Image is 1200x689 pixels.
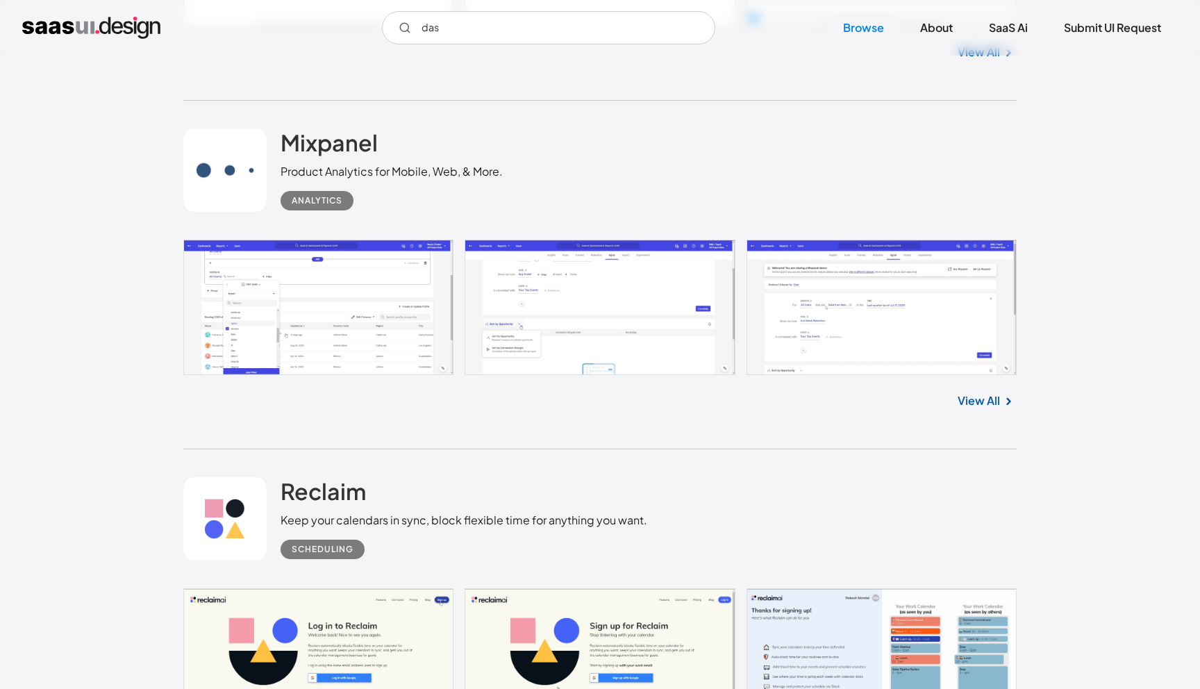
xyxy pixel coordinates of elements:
[382,11,715,44] input: Search UI designs you're looking for...
[958,392,1000,409] a: View All
[292,192,342,209] div: Analytics
[22,17,160,39] a: home
[972,13,1044,43] a: SaaS Ai
[281,128,378,163] a: Mixpanel
[903,13,969,43] a: About
[281,163,503,180] div: Product Analytics for Mobile, Web, & More.
[382,11,715,44] form: Email Form
[281,128,378,156] h2: Mixpanel
[281,477,366,505] h2: Reclaim
[281,477,366,512] a: Reclaim
[826,13,901,43] a: Browse
[1047,13,1178,43] a: Submit UI Request
[292,541,353,558] div: Scheduling
[281,512,647,529] div: Keep your calendars in sync, block flexible time for anything you want.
